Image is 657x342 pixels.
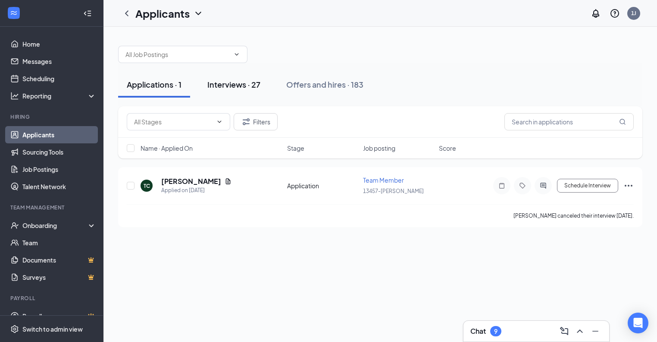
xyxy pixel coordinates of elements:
a: Applicants [22,126,96,143]
div: Reporting [22,92,97,100]
div: [PERSON_NAME] canceled their interview [DATE]. [513,212,634,220]
svg: Collapse [83,9,92,18]
svg: ComposeMessage [559,326,569,336]
svg: ChevronDown [233,51,240,58]
a: Sourcing Tools [22,143,96,161]
svg: WorkstreamLogo [9,9,18,17]
a: Messages [22,53,96,70]
a: Talent Network [22,178,96,195]
a: SurveysCrown [22,269,96,286]
a: Scheduling [22,70,96,87]
h1: Applicants [135,6,190,21]
div: Offers and hires · 183 [286,79,363,90]
svg: Analysis [10,92,19,100]
div: Onboarding [22,221,89,230]
svg: MagnifyingGlass [619,118,626,125]
div: Applied on [DATE] [161,186,232,195]
button: ChevronUp [573,324,587,338]
span: Team Member [363,176,404,184]
div: TC [144,182,150,190]
div: Hiring [10,113,94,120]
input: All Job Postings [125,50,230,59]
div: 9 [494,328,497,335]
a: PayrollCrown [22,307,96,325]
svg: ActiveChat [538,182,548,189]
svg: QuestionInfo [610,8,620,19]
span: Name · Applied On [141,144,193,152]
input: All Stages [134,117,213,127]
svg: Tag [517,182,528,189]
svg: ChevronLeft [122,8,132,19]
span: 13457-[PERSON_NAME] [363,188,424,194]
svg: Ellipses [623,180,634,191]
svg: ChevronDown [216,118,223,125]
svg: Notifications [591,8,601,19]
svg: UserCheck [10,221,19,230]
a: Team [22,234,96,251]
svg: Settings [10,325,19,333]
svg: Note [497,182,507,189]
h3: Chat [470,326,486,336]
svg: ChevronUp [575,326,585,336]
div: Open Intercom Messenger [628,313,648,333]
button: ComposeMessage [557,324,571,338]
a: DocumentsCrown [22,251,96,269]
div: 1J [631,9,636,17]
div: Payroll [10,294,94,302]
div: Interviews · 27 [207,79,260,90]
div: Application [287,181,358,190]
div: Switch to admin view [22,325,83,333]
button: Schedule Interview [557,179,618,193]
svg: Filter [241,117,251,127]
div: Team Management [10,204,94,211]
span: Job posting [363,144,395,152]
a: Job Postings [22,161,96,178]
span: Score [439,144,456,152]
a: Home [22,35,96,53]
input: Search in applications [504,113,634,130]
svg: ChevronDown [193,8,203,19]
div: Applications · 1 [127,79,181,90]
svg: Document [225,178,232,185]
svg: Minimize [590,326,601,336]
h5: [PERSON_NAME] [161,177,221,186]
button: Minimize [588,324,602,338]
button: Filter Filters [234,113,278,130]
span: Stage [287,144,304,152]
